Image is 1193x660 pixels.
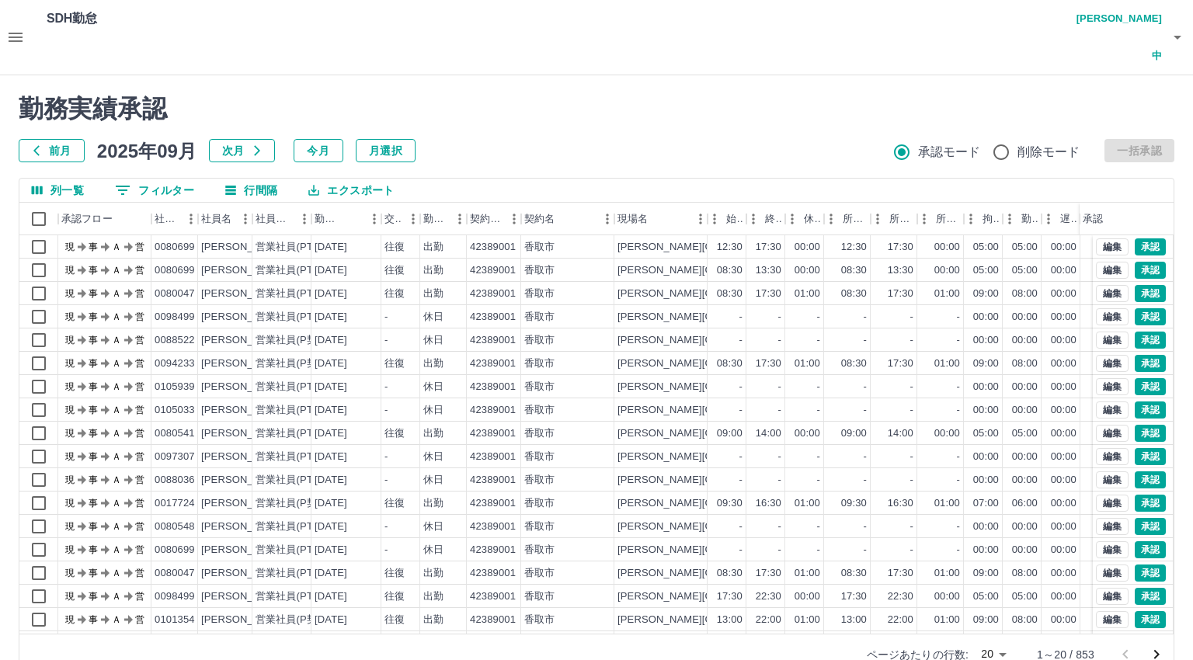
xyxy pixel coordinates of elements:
div: 14:00 [888,426,913,441]
button: メニュー [293,207,316,231]
div: 0080541 [155,426,195,441]
div: [PERSON_NAME] [201,380,286,394]
div: 05:00 [973,426,999,441]
div: [DATE] [315,263,347,278]
div: 12:30 [717,240,743,255]
button: 編集 [1096,541,1129,558]
div: 遅刻等 [1042,203,1080,235]
button: メニュー [179,207,203,231]
div: 00:00 [1051,356,1076,371]
div: 00:00 [1051,333,1076,348]
div: 営業社員(PT契約) [256,380,337,394]
div: 00:00 [1012,310,1038,325]
div: 営業社員(PT契約) [256,263,337,278]
text: Ａ [112,311,121,322]
div: 0105033 [155,403,195,418]
text: 現 [65,358,75,369]
div: 所定終業 [889,203,914,235]
div: 休憩 [785,203,824,235]
div: 17:30 [888,287,913,301]
div: 出勤 [423,240,443,255]
div: 01:00 [934,356,960,371]
button: メニュー [234,207,257,231]
div: 休憩 [804,203,821,235]
div: 香取市 [524,356,555,371]
div: 香取市 [524,240,555,255]
button: 月選択 [356,139,416,162]
button: 編集 [1096,401,1129,419]
div: - [739,333,743,348]
div: 出勤 [423,426,443,441]
button: メニュー [689,207,712,231]
div: - [864,333,867,348]
div: 香取市 [524,287,555,301]
div: 01:00 [795,356,820,371]
div: 0080699 [155,240,195,255]
div: 00:00 [973,403,999,418]
button: 承認 [1135,564,1166,582]
div: 08:30 [717,287,743,301]
text: 営 [135,265,144,276]
div: 08:30 [841,356,867,371]
text: 事 [89,265,98,276]
div: 遅刻等 [1060,203,1077,235]
div: 香取市 [524,426,555,441]
div: 00:00 [934,263,960,278]
div: 05:00 [973,263,999,278]
div: 00:00 [1051,287,1076,301]
div: [PERSON_NAME] [201,333,286,348]
div: [DATE] [315,450,347,464]
div: 営業社員(PT契約) [256,403,337,418]
div: 01:00 [795,287,820,301]
div: 社員番号 [151,203,198,235]
div: 05:00 [1012,240,1038,255]
button: 編集 [1096,495,1129,512]
div: 08:30 [717,263,743,278]
div: 42389001 [470,403,516,418]
div: 05:00 [1012,263,1038,278]
text: 事 [89,358,98,369]
div: 00:00 [934,240,960,255]
div: 社員名 [201,203,231,235]
text: 営 [135,381,144,392]
div: - [910,333,913,348]
div: 17:30 [888,356,913,371]
text: 営 [135,358,144,369]
div: 08:30 [717,356,743,371]
button: メニュー [363,207,386,231]
button: メニュー [503,207,526,231]
div: 0094233 [155,356,195,371]
div: - [739,380,743,394]
button: 列選択 [19,179,96,202]
button: 承認 [1135,425,1166,442]
span: 削除モード [1017,143,1080,162]
div: 08:00 [1012,287,1038,301]
div: [PERSON_NAME] [201,263,286,278]
div: [PERSON_NAME][GEOGRAPHIC_DATA]周辺地区複合公共施設 [617,310,911,325]
button: 編集 [1096,355,1129,372]
div: 営業社員(PT契約) [256,426,337,441]
div: 09:00 [973,287,999,301]
button: 前月 [19,139,85,162]
div: 00:00 [795,240,820,255]
text: 事 [89,241,98,252]
text: Ａ [112,381,121,392]
div: 承認 [1083,203,1103,235]
div: 契約名 [521,203,614,235]
div: 42389001 [470,287,516,301]
button: 次月 [209,139,275,162]
div: 営業社員(P契約) [256,333,331,348]
div: - [817,310,820,325]
text: 現 [65,311,75,322]
div: 始業 [708,203,746,235]
div: 交通費 [384,203,402,235]
div: 現場名 [614,203,708,235]
div: 営業社員(PT契約) [256,310,337,325]
button: 編集 [1096,238,1129,255]
div: 00:00 [1012,403,1038,418]
button: 承認 [1135,448,1166,465]
div: [PERSON_NAME] [201,310,286,325]
div: - [817,333,820,348]
div: 00:00 [973,310,999,325]
button: 承認 [1135,262,1166,279]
